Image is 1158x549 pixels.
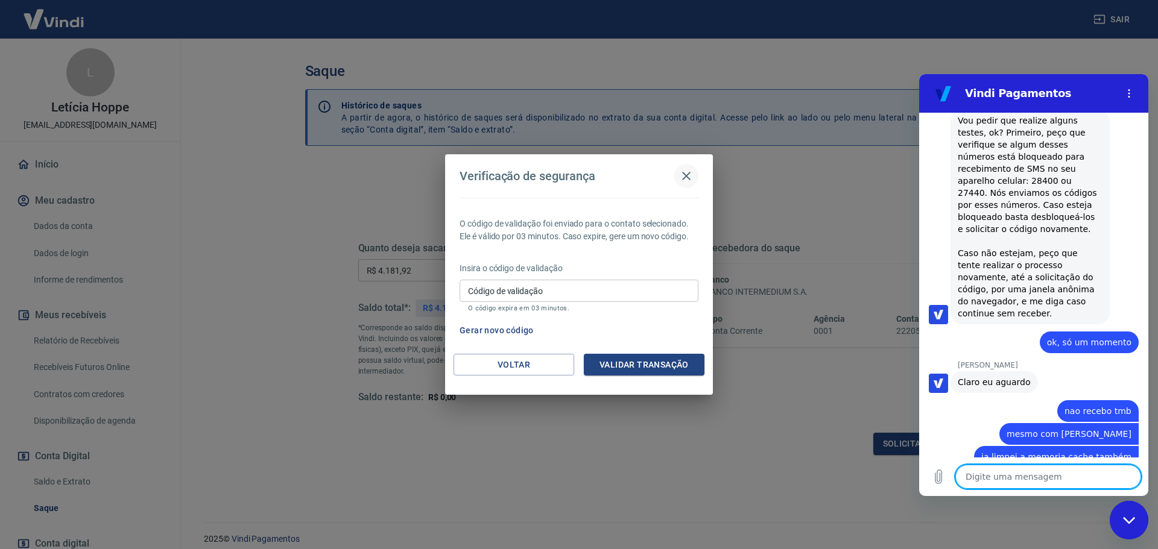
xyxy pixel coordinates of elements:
[919,74,1148,496] iframe: Janela de mensagens
[460,262,698,275] p: Insira o código de validação
[1110,501,1148,539] iframe: Botão para abrir a janela de mensagens, conversa em andamento
[460,169,595,183] h4: Verificação de segurança
[468,304,690,312] p: O código expira em 03 minutos.
[454,354,574,376] button: Voltar
[455,319,539,342] button: Gerar novo código
[584,354,704,376] button: Validar transação
[460,218,698,243] p: O código de validação foi enviado para o contato selecionado. Ele é válido por 03 minutos. Caso e...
